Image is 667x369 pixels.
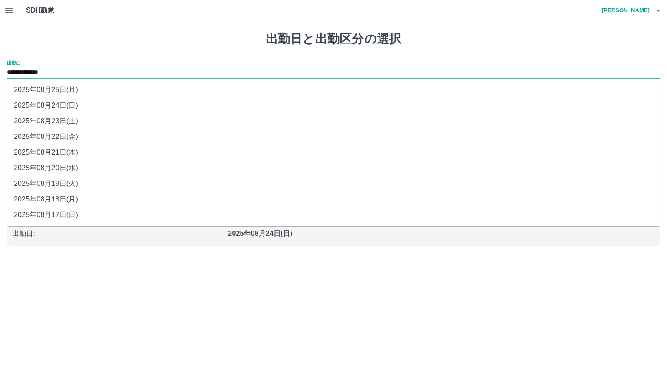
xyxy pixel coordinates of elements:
li: 2025年08月22日(金) [7,129,660,145]
li: 2025年08月25日(月) [7,82,660,98]
li: 2025年08月21日(木) [7,145,660,160]
li: 2025年08月17日(日) [7,207,660,223]
li: 2025年08月23日(土) [7,113,660,129]
p: 出勤日 : [12,228,223,239]
li: 2025年08月24日(日) [7,98,660,113]
label: 出勤日 [7,59,21,66]
h1: 出勤日と出勤区分の選択 [7,32,660,46]
li: 2025年08月18日(月) [7,191,660,207]
li: 2025年08月20日(水) [7,160,660,176]
b: 2025年08月24日(日) [228,230,292,237]
li: 2025年08月19日(火) [7,176,660,191]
